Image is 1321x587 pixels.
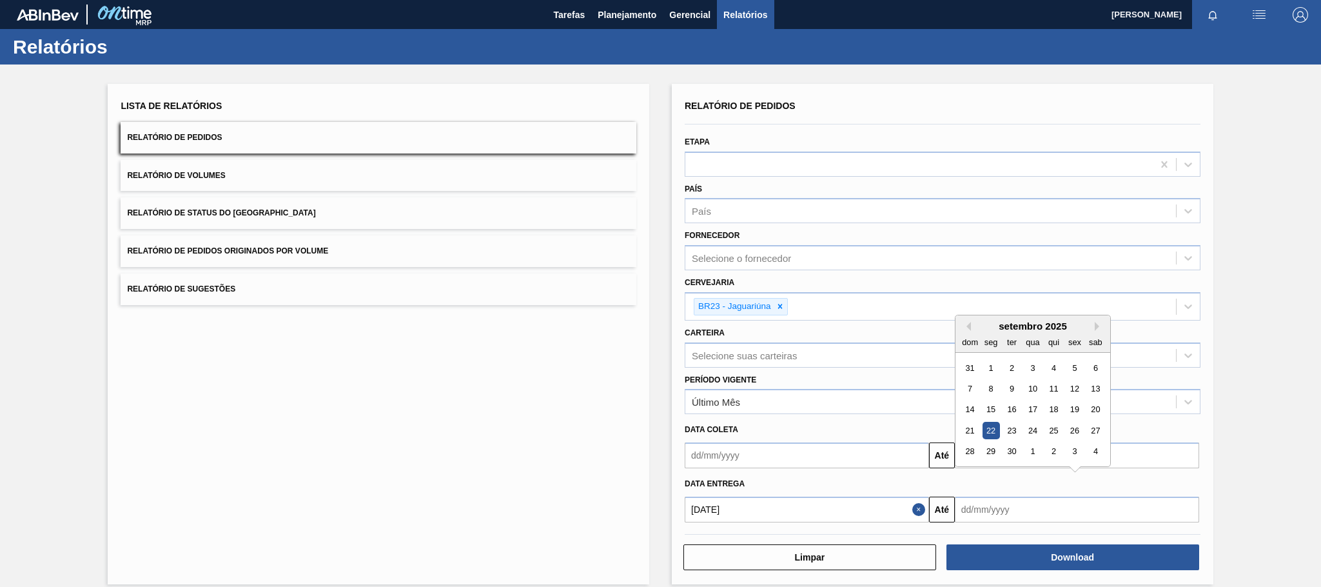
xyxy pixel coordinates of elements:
button: Relatório de Sugestões [121,274,636,305]
div: Choose quarta-feira, 1 de outubro de 2025 [1024,443,1041,461]
div: Choose terça-feira, 2 de setembro de 2025 [1003,359,1021,377]
input: dd/mm/yyyy [685,443,929,468]
div: Choose sábado, 4 de outubro de 2025 [1087,443,1104,461]
div: Choose terça-feira, 23 de setembro de 2025 [1003,422,1021,439]
div: Choose sexta-feira, 5 de setembro de 2025 [1066,359,1083,377]
div: Choose domingo, 28 de setembro de 2025 [961,443,979,461]
span: Data coleta [685,425,738,434]
label: Cervejaria [685,278,734,287]
input: dd/mm/yyyy [955,497,1199,522]
div: setembro 2025 [955,321,1110,332]
div: Choose sábado, 27 de setembro de 2025 [1087,422,1104,439]
div: Choose terça-feira, 30 de setembro de 2025 [1003,443,1021,461]
label: Carteira [685,328,725,337]
div: Choose segunda-feira, 8 de setembro de 2025 [982,380,999,397]
button: Previous Month [962,322,971,331]
button: Relatório de Volumes [121,160,636,192]
div: Choose quinta-feira, 25 de setembro de 2025 [1045,422,1062,439]
div: month 2025-09 [959,357,1106,462]
div: Choose sexta-feira, 26 de setembro de 2025 [1066,422,1083,439]
button: Relatório de Status do [GEOGRAPHIC_DATA] [121,197,636,229]
button: Close [912,497,929,522]
button: Limpar [683,544,936,570]
span: Gerencial [669,7,710,23]
input: dd/mm/yyyy [685,497,929,522]
div: Choose segunda-feira, 29 de setembro de 2025 [982,443,999,461]
span: Relatório de Status do [GEOGRAPHIC_DATA] [127,208,315,217]
div: Choose segunda-feira, 22 de setembro de 2025 [982,422,999,439]
label: Fornecedor [685,231,739,240]
span: Lista de Relatórios [121,101,222,111]
div: BR23 - Jaguariúna [694,299,773,315]
div: qui [1045,333,1062,351]
span: Tarefas [553,7,585,23]
div: Choose segunda-feira, 1 de setembro de 2025 [982,359,999,377]
span: Relatório de Pedidos Originados por Volume [127,246,328,255]
div: Choose sábado, 6 de setembro de 2025 [1087,359,1104,377]
button: Download [946,544,1199,570]
button: Relatório de Pedidos [121,122,636,154]
div: Choose domingo, 7 de setembro de 2025 [961,380,979,397]
div: Choose domingo, 14 de setembro de 2025 [961,401,979,419]
div: Selecione suas carteiras [692,350,797,361]
button: Até [929,443,955,468]
span: Planejamento [598,7,656,23]
div: Choose quinta-feira, 11 de setembro de 2025 [1045,380,1062,397]
span: Relatórios [723,7,767,23]
div: dom [961,333,979,351]
h1: Relatórios [13,39,242,54]
div: Choose sexta-feira, 19 de setembro de 2025 [1066,401,1083,419]
div: Choose quinta-feira, 18 de setembro de 2025 [1045,401,1062,419]
div: Choose domingo, 21 de setembro de 2025 [961,422,979,439]
div: Choose quinta-feira, 4 de setembro de 2025 [1045,359,1062,377]
span: Relatório de Sugestões [127,284,235,293]
div: seg [982,333,999,351]
div: Choose quarta-feira, 10 de setembro de 2025 [1024,380,1041,397]
button: Notificações [1192,6,1233,24]
div: Choose terça-feira, 9 de setembro de 2025 [1003,380,1021,397]
div: Choose quinta-feira, 2 de outubro de 2025 [1045,443,1062,461]
span: Relatório de Pedidos [127,133,222,142]
div: Último Mês [692,397,740,408]
button: Até [929,497,955,522]
button: Relatório de Pedidos Originados por Volume [121,235,636,267]
img: TNhmsLtSVTkK8tSr43FrP2fwEKptu5GPRR3wAAAABJRU5ErkJggg== [17,9,79,21]
div: Choose sexta-feira, 12 de setembro de 2025 [1066,380,1083,397]
img: Logout [1293,7,1308,23]
button: Next Month [1095,322,1104,331]
label: Período Vigente [685,375,756,384]
div: qua [1024,333,1041,351]
div: ter [1003,333,1021,351]
label: País [685,184,702,194]
label: Etapa [685,137,710,146]
div: Choose domingo, 31 de agosto de 2025 [961,359,979,377]
img: userActions [1251,7,1267,23]
div: sex [1066,333,1083,351]
div: País [692,206,711,217]
span: Data entrega [685,479,745,488]
span: Relatório de Pedidos [685,101,796,111]
div: Choose sábado, 20 de setembro de 2025 [1087,401,1104,419]
div: Choose sábado, 13 de setembro de 2025 [1087,380,1104,397]
div: Choose quarta-feira, 3 de setembro de 2025 [1024,359,1041,377]
div: Choose quarta-feira, 24 de setembro de 2025 [1024,422,1041,439]
div: Selecione o fornecedor [692,253,791,264]
div: Choose quarta-feira, 17 de setembro de 2025 [1024,401,1041,419]
div: Choose segunda-feira, 15 de setembro de 2025 [982,401,999,419]
div: Choose terça-feira, 16 de setembro de 2025 [1003,401,1021,419]
div: Choose sexta-feira, 3 de outubro de 2025 [1066,443,1083,461]
div: sab [1087,333,1104,351]
span: Relatório de Volumes [127,171,225,180]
